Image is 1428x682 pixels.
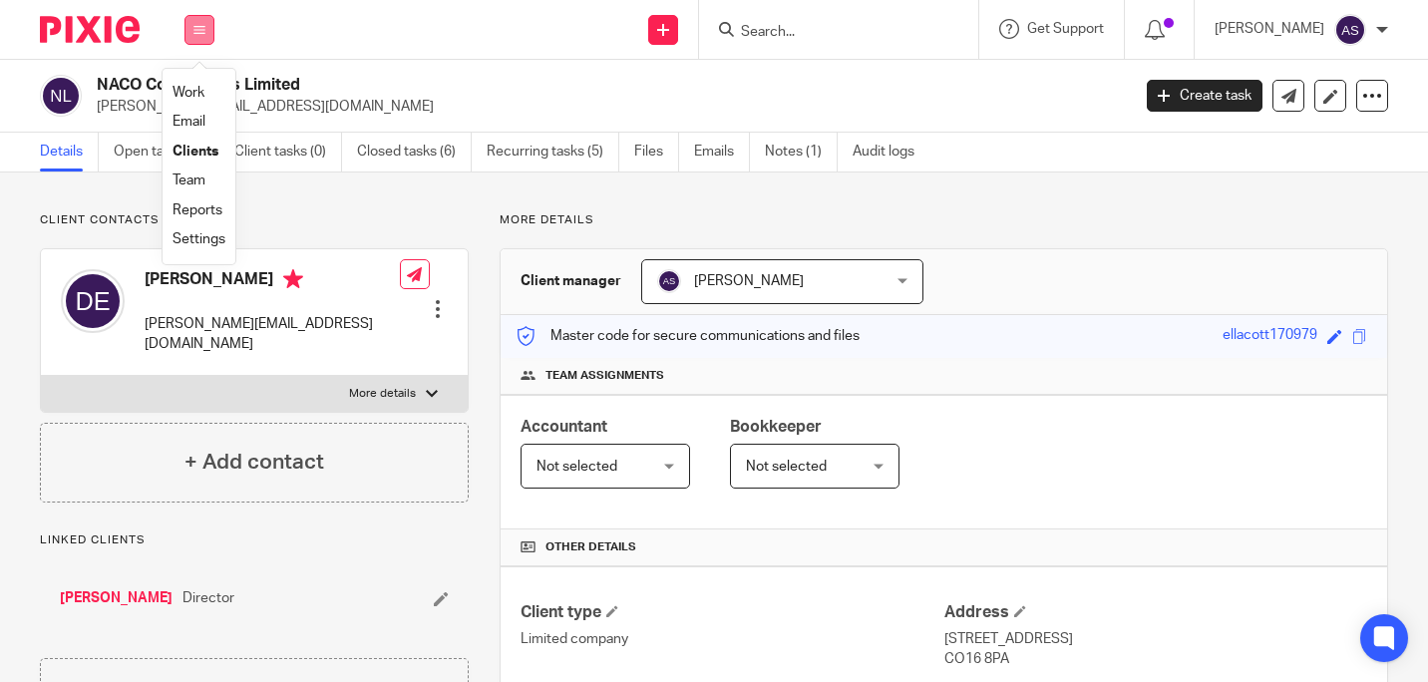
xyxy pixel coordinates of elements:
[694,133,750,171] a: Emails
[234,133,342,171] a: Client tasks (0)
[536,460,617,474] span: Not selected
[521,419,607,435] span: Accountant
[97,97,1117,117] p: [PERSON_NAME][EMAIL_ADDRESS][DOMAIN_NAME]
[487,133,619,171] a: Recurring tasks (5)
[944,649,1367,669] p: CO16 8PA
[634,133,679,171] a: Files
[173,203,222,217] a: Reports
[516,326,860,346] p: Master code for secure communications and files
[173,232,225,246] a: Settings
[40,532,469,548] p: Linked clients
[184,447,324,478] h4: + Add contact
[739,24,918,42] input: Search
[1147,80,1262,112] a: Create task
[521,602,943,623] h4: Client type
[1334,14,1366,46] img: svg%3E
[944,602,1367,623] h4: Address
[173,86,204,100] a: Work
[40,133,99,171] a: Details
[114,133,219,171] a: Open tasks (1)
[145,269,400,294] h4: [PERSON_NAME]
[173,115,205,129] a: Email
[173,145,218,159] a: Clients
[657,269,681,293] img: svg%3E
[521,629,943,649] p: Limited company
[944,629,1367,649] p: [STREET_ADDRESS]
[853,133,929,171] a: Audit logs
[349,386,416,402] p: More details
[40,212,469,228] p: Client contacts
[521,271,621,291] h3: Client manager
[545,539,636,555] span: Other details
[1215,19,1324,39] p: [PERSON_NAME]
[40,16,140,43] img: Pixie
[1027,22,1104,36] span: Get Support
[746,460,827,474] span: Not selected
[694,274,804,288] span: [PERSON_NAME]
[357,133,472,171] a: Closed tasks (6)
[730,419,822,435] span: Bookkeeper
[545,368,664,384] span: Team assignments
[61,269,125,333] img: svg%3E
[500,212,1388,228] p: More details
[173,173,205,187] a: Team
[40,75,82,117] img: svg%3E
[182,588,234,608] span: Director
[765,133,838,171] a: Notes (1)
[97,75,912,96] h2: NACO Connections Limited
[1223,325,1317,348] div: ellacott170979
[145,314,400,355] p: [PERSON_NAME][EMAIL_ADDRESS][DOMAIN_NAME]
[60,588,173,608] a: [PERSON_NAME]
[283,269,303,289] i: Primary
